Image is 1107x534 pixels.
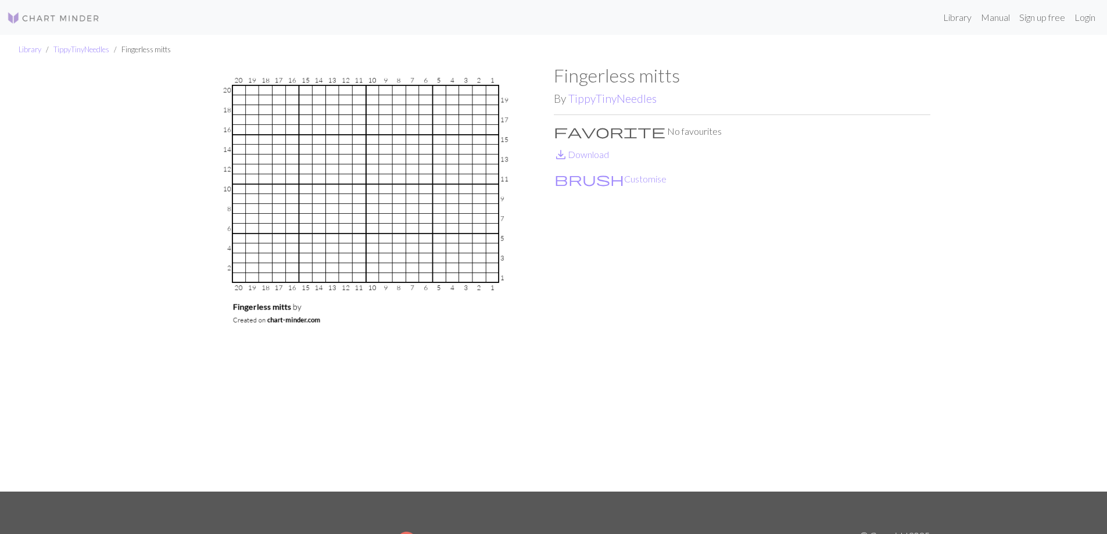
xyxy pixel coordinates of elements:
span: favorite [554,123,665,139]
a: TippyTinyNeedles [53,45,109,54]
a: Library [938,6,976,29]
a: Login [1070,6,1100,29]
img: Fingerless mitts [177,64,554,492]
a: Sign up free [1015,6,1070,29]
p: No favourites [554,124,930,138]
span: brush [554,171,624,187]
a: TippyTinyNeedles [568,92,657,105]
span: save_alt [554,146,568,163]
img: Logo [7,11,100,25]
a: Manual [976,6,1015,29]
h2: By [554,92,930,105]
h1: Fingerless mitts [554,64,930,87]
i: Customise [554,172,624,186]
i: Favourite [554,124,665,138]
li: Fingerless mitts [109,44,171,55]
i: Download [554,148,568,162]
button: CustomiseCustomise [554,171,667,187]
a: DownloadDownload [554,149,609,160]
a: Library [19,45,41,54]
